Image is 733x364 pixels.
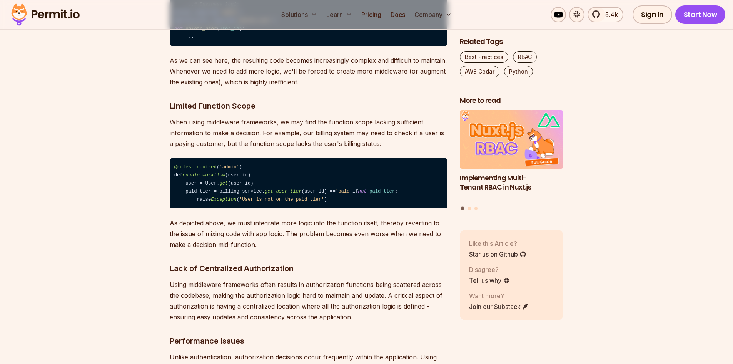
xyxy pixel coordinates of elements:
p: Want more? [469,291,529,300]
p: As we can see here, the resulting code becomes increasingly complex and difficult to maintain. Wh... [170,55,447,87]
span: 'User is not on the paid tier' [239,197,324,202]
div: Posts [460,110,564,211]
span: get [219,181,228,186]
button: Go to slide 1 [461,206,464,210]
span: paid_tier [369,189,395,194]
p: When using middleware frameworks, we may find the function scope lacking sufficient information t... [170,117,447,149]
button: Learn [323,7,355,22]
button: Go to slide 2 [468,206,471,210]
button: Go to slide 3 [474,206,478,210]
a: Start Now [675,5,726,24]
h3: Limited Function Scope [170,100,447,112]
p: Disagree? [469,265,510,274]
span: not [358,189,367,194]
span: 5.4k [601,10,618,19]
button: Solutions [278,7,320,22]
h3: Lack of Centralized Authorization [170,262,447,275]
button: Company [411,7,455,22]
h3: Implementing Multi-Tenant RBAC in Nuxt.js [460,173,564,192]
a: Implementing Multi-Tenant RBAC in Nuxt.jsImplementing Multi-Tenant RBAC in Nuxt.js [460,110,564,202]
li: 1 of 3 [460,110,564,202]
a: Pricing [358,7,384,22]
h3: Performance Issues [170,335,447,347]
span: 'paid' [336,189,352,194]
span: Exception [211,197,236,202]
a: Join our Substack [469,302,529,311]
a: Tell us why [469,275,510,285]
code: ( ) def (user_id): user = User. (user_id) paid_tier = billing_service. (user_id) == if : raise ( ) [170,158,447,208]
h2: More to read [460,96,564,106]
a: 5.4k [588,7,623,22]
img: Permit logo [8,2,83,28]
a: Docs [387,7,408,22]
h2: Related Tags [460,37,564,47]
img: Implementing Multi-Tenant RBAC in Nuxt.js [460,110,564,169]
span: 'admin' [219,164,239,170]
a: RBAC [513,51,537,63]
span: get_user_tier [265,189,302,194]
a: Sign In [633,5,672,24]
span: enable_workflow [183,173,225,178]
a: AWS Cedar [460,66,499,77]
span: @roles_required [174,164,217,170]
a: Python [504,66,533,77]
p: As depicted above, we must integrate more logic into the function itself, thereby reverting to th... [170,218,447,250]
p: Using middleware frameworks often results in authorization functions being scattered across the c... [170,279,447,322]
p: Like this Article? [469,238,526,248]
a: Best Practices [460,51,508,63]
a: Star us on Github [469,249,526,258]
